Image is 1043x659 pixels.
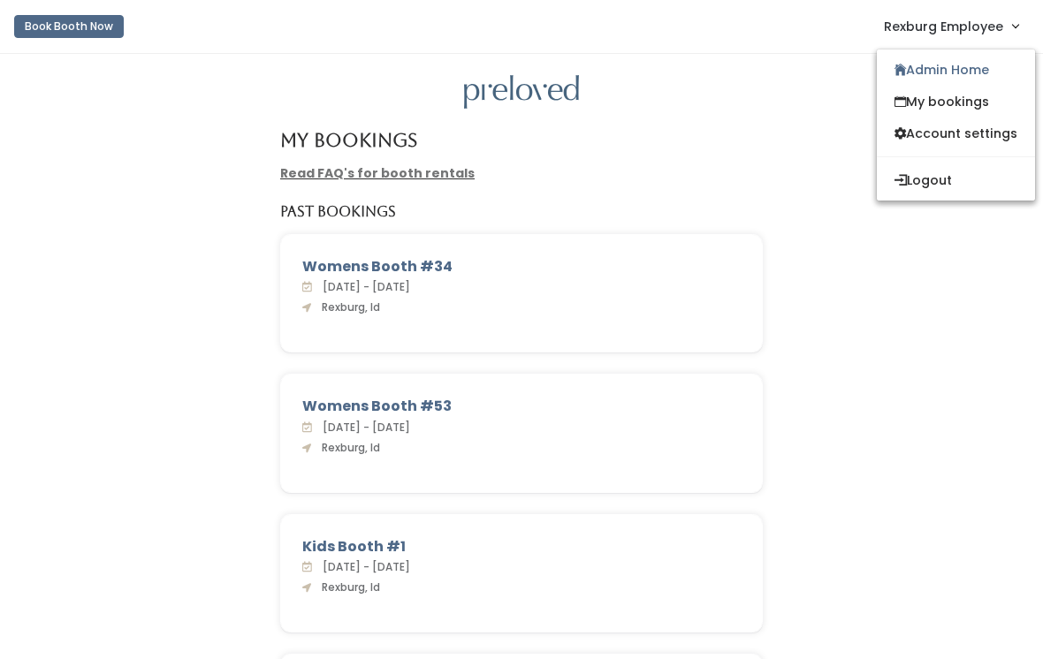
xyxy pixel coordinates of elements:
a: Admin Home [877,54,1035,86]
span: Rexburg, Id [315,440,380,455]
a: Book Booth Now [14,7,124,46]
span: [DATE] - [DATE] [316,279,410,294]
a: Account settings [877,117,1035,149]
h5: Past Bookings [280,204,396,220]
span: Rexburg, Id [315,299,380,314]
a: Read FAQ's for booth rentals [280,164,475,182]
div: Kids Booth #1 [302,536,741,557]
h4: My Bookings [280,130,417,150]
a: My bookings [877,86,1035,117]
div: Womens Booth #53 [302,396,741,417]
a: Rexburg Employee [866,7,1036,45]
button: Logout [877,164,1035,196]
div: Womens Booth #34 [302,256,741,277]
img: preloved logo [464,75,579,110]
button: Book Booth Now [14,15,124,38]
span: [DATE] - [DATE] [316,559,410,574]
span: [DATE] - [DATE] [316,420,410,435]
span: Rexburg Employee [884,17,1003,36]
span: Rexburg, Id [315,579,380,595]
